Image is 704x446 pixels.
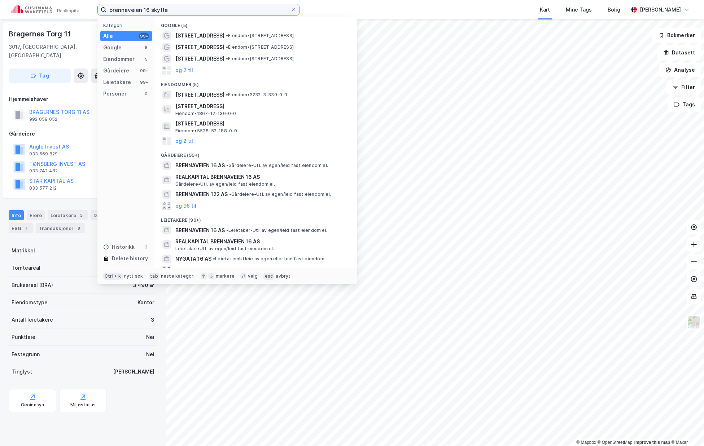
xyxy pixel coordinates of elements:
div: 99+ [139,33,149,39]
div: Personer [103,89,127,98]
div: Gårdeiere [9,129,157,138]
div: Antall leietakere [12,315,53,324]
div: 933 742 482 [29,168,58,174]
span: • [229,191,231,197]
button: og 2 til [175,137,193,145]
span: Gårdeiere • Utl. av egen/leid fast eiendom el. [226,163,328,168]
div: Ctrl + k [103,273,123,280]
div: avbryt [276,273,290,279]
div: Transaksjoner [36,223,85,233]
span: Leietaker • Utl. av egen/leid fast eiendom el. [175,246,274,252]
div: ESG [9,223,33,233]
div: 992 059 052 [29,116,57,122]
div: Geoinnsyn [21,402,44,408]
div: 99+ [139,68,149,74]
span: [STREET_ADDRESS] [175,43,224,52]
div: 1 [23,225,30,232]
button: Filter [666,80,701,94]
span: • [213,256,215,261]
div: Eiendomstype [12,298,48,307]
div: Bruksareal (BRA) [12,281,53,290]
button: Tag [9,69,71,83]
img: cushman-wakefield-realkapital-logo.202ea83816669bd177139c58696a8fa1.svg [12,5,80,15]
div: 99+ [139,79,149,85]
div: Bolig [608,5,620,14]
div: 3 [151,315,154,324]
div: Kategori [103,23,152,28]
div: markere [216,273,235,279]
div: 3 490 ㎡ [133,281,154,290]
button: og 2 til [175,66,193,75]
div: Nei [146,350,154,359]
span: [STREET_ADDRESS] [175,90,224,99]
div: Gårdeiere [103,66,129,75]
span: [STREET_ADDRESS] [175,54,224,63]
span: Eiendom • [STREET_ADDRESS] [226,33,294,39]
span: • [226,56,228,61]
div: 3017, [GEOGRAPHIC_DATA], [GEOGRAPHIC_DATA] [9,43,116,60]
div: Nei [146,333,154,341]
div: Kontor [137,298,154,307]
div: esc [263,273,275,280]
div: nytt søk [124,273,143,279]
a: Improve this map [634,440,670,445]
span: • [226,44,228,50]
div: 3 [143,244,149,250]
button: Datasett [657,45,701,60]
span: REALKAPITAL BRENNAVEIEN 16 AS [175,173,349,181]
span: Eiendom • [STREET_ADDRESS] [226,44,294,50]
span: Gårdeiere • Utl. av egen/leid fast eiendom el. [229,191,331,197]
div: Eiere [27,210,45,220]
div: Matrikkel [12,246,35,255]
span: Eiendom • 3232-3-339-0-0 [226,92,288,98]
span: • [226,33,228,38]
div: Gårdeiere (99+) [155,147,357,160]
div: Punktleie [12,333,35,341]
div: 8 [75,225,82,232]
span: BRENNAVEIEN 16 AS [175,226,225,235]
span: Leietaker • Utl. av egen/leid fast eiendom el. [226,228,327,233]
iframe: Chat Widget [668,411,704,446]
div: Eiendommer (5) [155,76,357,89]
div: 933 569 829 [29,151,58,157]
span: BRENNAVEIEN 122 AS [175,190,228,199]
div: Kart [540,5,550,14]
button: Bokmerker [652,28,701,43]
div: 0 [143,91,149,97]
button: og 96 til [175,202,196,210]
span: BRENNAVEIEN 16 AS [175,161,225,170]
div: Google [103,43,122,52]
span: Leietaker • Utleie av egen eller leid fast eiendom [213,256,324,262]
div: Eiendommer [103,55,135,63]
div: Historikk [103,243,135,251]
a: Mapbox [576,440,596,445]
div: Bragernes Torg 11 [9,28,73,40]
div: Leietakere (99+) [155,212,357,225]
div: Tinglyst [12,367,32,376]
div: Mine Tags [566,5,592,14]
span: • [226,163,228,168]
div: Kontrollprogram for chat [668,411,704,446]
div: 3 [78,212,85,219]
div: 5 [143,45,149,50]
button: og 96 til [175,266,196,275]
div: Alle [103,32,113,40]
input: Søk på adresse, matrikkel, gårdeiere, leietakere eller personer [106,4,290,15]
span: NYGATA 16 AS [175,255,211,263]
span: [STREET_ADDRESS] [175,102,349,111]
div: Info [9,210,24,220]
span: REALKAPITAL BRENNAVEIEN 16 AS [175,237,349,246]
div: Tomteareal [12,264,40,272]
div: [PERSON_NAME] [113,367,154,376]
button: Analyse [659,63,701,77]
div: Delete history [112,254,148,263]
img: Z [687,315,701,329]
div: 5 [143,56,149,62]
button: Tags [668,97,701,112]
div: Datasett [91,210,118,220]
span: Eiendom • 5538-52-188-0-0 [175,128,237,134]
div: Festegrunn [12,350,40,359]
div: Google (5) [155,17,357,30]
div: 833 577 212 [29,185,57,191]
span: Eiendom • [STREET_ADDRESS] [226,56,294,62]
